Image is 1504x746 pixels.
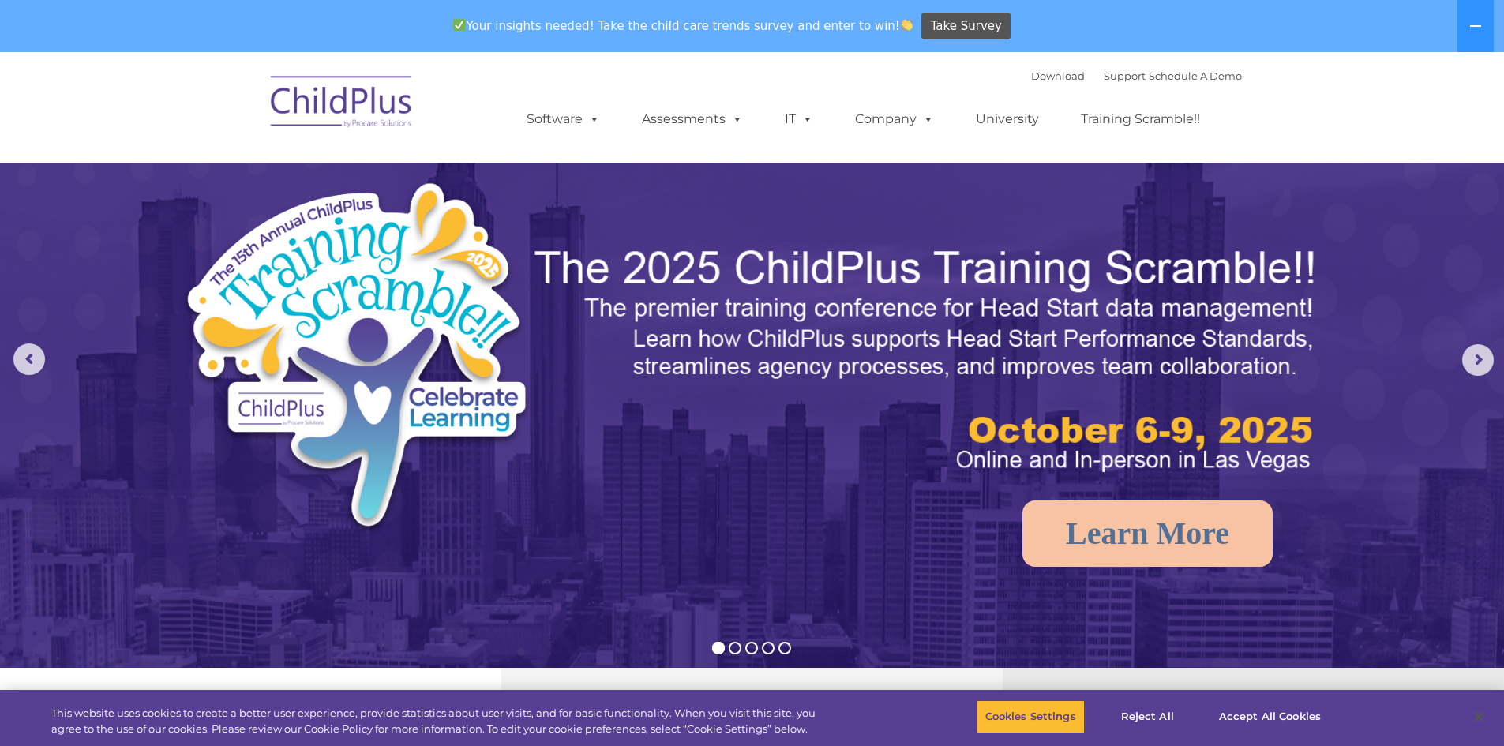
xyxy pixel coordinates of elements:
a: Company [839,103,950,135]
button: Reject All [1098,700,1197,733]
a: IT [769,103,829,135]
button: Cookies Settings [977,700,1085,733]
a: Training Scramble!! [1065,103,1216,135]
a: Support [1104,69,1146,82]
a: Learn More [1022,500,1273,567]
button: Close [1461,699,1496,734]
a: Take Survey [921,13,1011,40]
img: 👏 [901,19,913,31]
img: ChildPlus by Procare Solutions [263,65,421,144]
img: ✅ [453,19,465,31]
span: Your insights needed! Take the child care trends survey and enter to win! [447,10,920,41]
a: Software [511,103,616,135]
a: Schedule A Demo [1149,69,1242,82]
a: Assessments [626,103,759,135]
span: Last name [219,104,268,116]
a: Download [1031,69,1085,82]
a: University [960,103,1055,135]
span: Take Survey [931,13,1002,40]
font: | [1031,69,1242,82]
span: Phone number [219,169,287,181]
button: Accept All Cookies [1210,700,1330,733]
div: This website uses cookies to create a better user experience, provide statistics about user visit... [51,706,827,737]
